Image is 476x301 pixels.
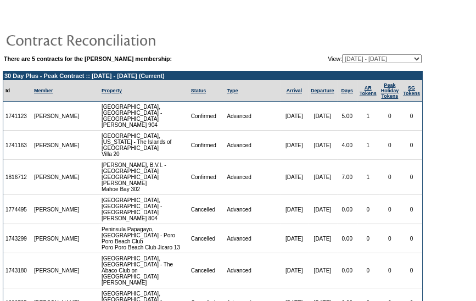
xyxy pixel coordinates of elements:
[401,253,422,288] td: 0
[3,71,422,80] td: 30 Day Plus - Peak Contract :: [DATE] - [DATE] (Current)
[379,102,401,131] td: 0
[225,224,280,253] td: Advanced
[379,224,401,253] td: 0
[225,131,280,160] td: Advanced
[3,80,32,102] td: Id
[99,102,189,131] td: [GEOGRAPHIC_DATA], [GEOGRAPHIC_DATA] - [GEOGRAPHIC_DATA] [PERSON_NAME] 904
[3,253,32,288] td: 1743180
[32,102,82,131] td: [PERSON_NAME]
[308,224,337,253] td: [DATE]
[308,195,337,224] td: [DATE]
[337,102,357,131] td: 5.00
[191,88,206,93] a: Status
[280,195,307,224] td: [DATE]
[225,195,280,224] td: Advanced
[379,195,401,224] td: 0
[403,85,420,96] a: SGTokens
[5,29,225,51] img: pgTtlContractReconciliation.gif
[99,160,189,195] td: [PERSON_NAME], B.V.I. - [GEOGRAPHIC_DATA] [GEOGRAPHIC_DATA][PERSON_NAME] Mahoe Bay 302
[99,195,189,224] td: [GEOGRAPHIC_DATA], [GEOGRAPHIC_DATA] - [GEOGRAPHIC_DATA] [PERSON_NAME] 804
[280,160,307,195] td: [DATE]
[3,160,32,195] td: 1816712
[337,195,357,224] td: 0.00
[341,88,353,93] a: Days
[357,102,379,131] td: 1
[280,131,307,160] td: [DATE]
[379,253,401,288] td: 0
[99,253,189,288] td: [GEOGRAPHIC_DATA], [GEOGRAPHIC_DATA] - The Abaco Club on [GEOGRAPHIC_DATA] [PERSON_NAME]
[308,102,337,131] td: [DATE]
[280,102,307,131] td: [DATE]
[360,85,377,96] a: ARTokens
[189,102,225,131] td: Confirmed
[32,131,82,160] td: [PERSON_NAME]
[337,131,357,160] td: 4.00
[189,253,225,288] td: Cancelled
[227,88,238,93] a: Type
[308,131,337,160] td: [DATE]
[3,195,32,224] td: 1774495
[34,88,53,93] a: Member
[401,224,422,253] td: 0
[3,102,32,131] td: 1741123
[32,224,82,253] td: [PERSON_NAME]
[225,253,280,288] td: Advanced
[308,160,337,195] td: [DATE]
[381,82,399,99] a: Peak HolidayTokens
[379,160,401,195] td: 0
[272,54,422,63] td: View:
[286,88,302,93] a: Arrival
[401,195,422,224] td: 0
[189,160,225,195] td: Confirmed
[401,131,422,160] td: 0
[308,253,337,288] td: [DATE]
[337,160,357,195] td: 7.00
[357,131,379,160] td: 1
[357,160,379,195] td: 1
[99,224,189,253] td: Peninsula Papagayo, [GEOGRAPHIC_DATA] - Poro Poro Beach Club Poro Poro Beach Club Jicaro 13
[4,55,172,62] b: There are 5 contracts for the [PERSON_NAME] membership:
[32,253,82,288] td: [PERSON_NAME]
[337,224,357,253] td: 0.00
[401,160,422,195] td: 0
[189,131,225,160] td: Confirmed
[280,253,307,288] td: [DATE]
[357,195,379,224] td: 0
[102,88,122,93] a: Property
[3,131,32,160] td: 1741163
[189,224,225,253] td: Cancelled
[189,195,225,224] td: Cancelled
[280,224,307,253] td: [DATE]
[357,253,379,288] td: 0
[32,195,82,224] td: [PERSON_NAME]
[99,131,189,160] td: [GEOGRAPHIC_DATA], [US_STATE] - The Islands of [GEOGRAPHIC_DATA] Villa 20
[401,102,422,131] td: 0
[379,131,401,160] td: 0
[337,253,357,288] td: 0.00
[225,160,280,195] td: Advanced
[311,88,334,93] a: Departure
[357,224,379,253] td: 0
[3,224,32,253] td: 1743299
[225,102,280,131] td: Advanced
[32,160,82,195] td: [PERSON_NAME]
